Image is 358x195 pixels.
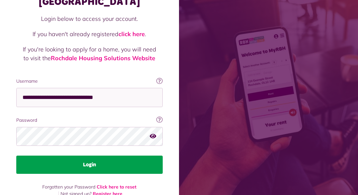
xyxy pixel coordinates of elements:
p: Login below to access your account. [23,14,156,23]
p: If you're looking to apply for a home, you will need to visit the [23,45,156,63]
p: If you haven't already registered . [23,30,156,38]
label: Password [16,117,163,124]
button: Login [16,156,163,174]
span: Forgotten your Password [43,184,96,190]
label: Username [16,78,163,85]
a: Click here to reset [97,184,137,190]
a: Rochdale Housing Solutions Website [51,54,156,62]
a: click here [119,30,145,38]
